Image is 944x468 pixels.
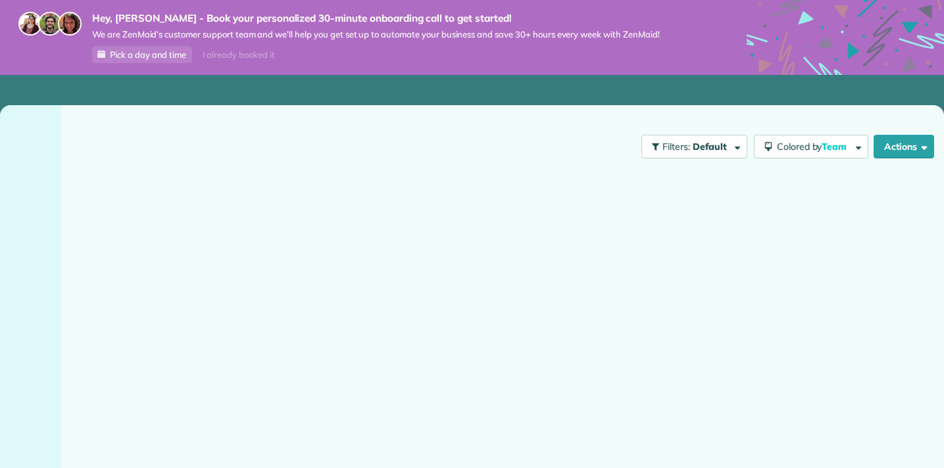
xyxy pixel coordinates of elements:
[693,141,728,152] span: Default
[641,135,747,158] button: Filters: Default
[58,12,82,35] img: michelle-19f622bdf1676172e81f8f8fba1fb50e276960ebfe0243fe18214015130c80e4.jpg
[92,12,660,25] strong: Hey, [PERSON_NAME] - Book your personalized 30-minute onboarding call to get started!
[777,141,851,152] span: Colored by
[874,135,934,158] button: Actions
[822,141,849,152] span: Team
[635,135,747,158] a: Filters: Default
[92,46,192,63] a: Pick a day and time
[662,141,690,152] span: Filters:
[18,12,42,35] img: maria-72a9807cf96188c08ef61303f053569d2e2a8a1cde33d635c8a3ac13582a053d.jpg
[110,49,186,60] span: Pick a day and time
[38,12,62,35] img: jorge-587dff0eeaa6aab1f244e6dc62b8924c3b6ad411094392a53c71c6c4a576187d.jpg
[754,135,868,158] button: Colored byTeam
[195,47,282,63] div: I already booked it
[92,29,660,40] span: We are ZenMaid’s customer support team and we’ll help you get set up to automate your business an...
